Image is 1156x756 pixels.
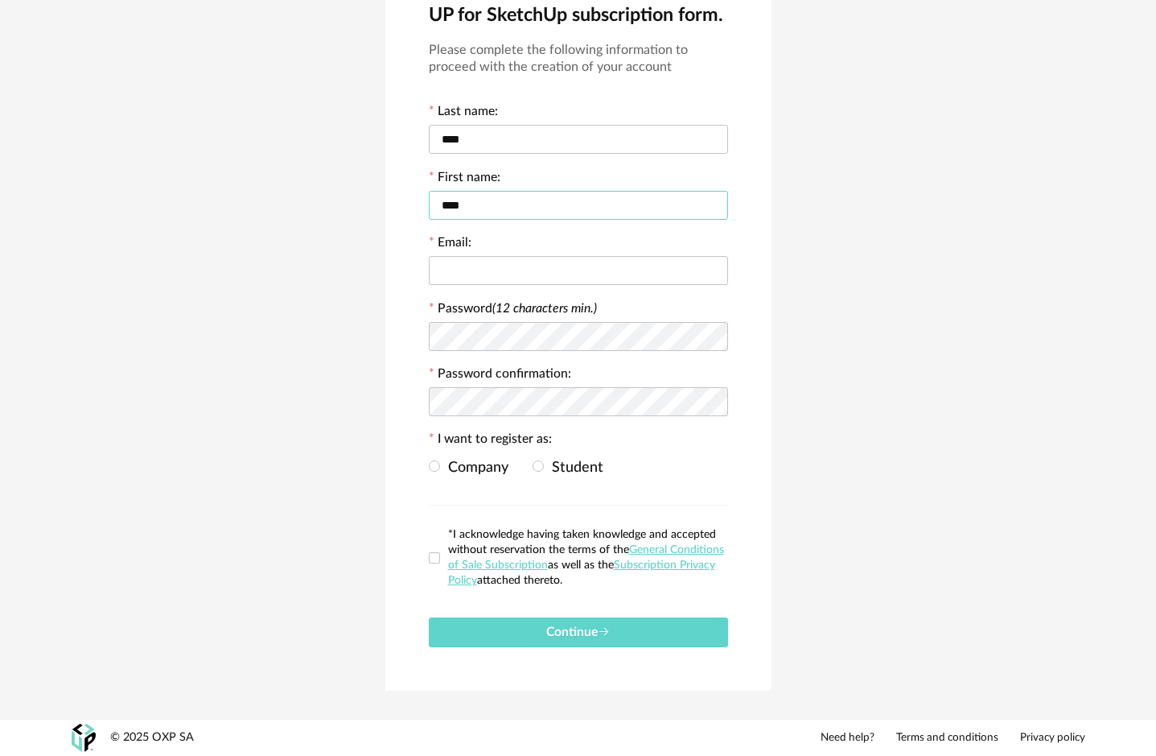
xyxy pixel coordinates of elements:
[429,171,500,188] label: First name:
[492,302,597,315] i: (12 characters min.)
[438,302,597,315] label: Password
[429,368,571,384] label: Password confirmation:
[72,724,96,752] img: OXP
[429,105,498,122] label: Last name:
[544,461,603,475] span: Student
[429,237,471,253] label: Email:
[448,560,715,586] a: Subscription Privacy Policy
[440,461,508,475] span: Company
[429,3,728,27] h2: UP for SketchUp subscription form.
[896,731,998,746] a: Terms and conditions
[821,731,874,746] a: Need help?
[448,529,724,586] span: *I acknowledge having taken knowledge and accepted without reservation the terms of the as well a...
[110,730,194,746] div: © 2025 OXP SA
[429,618,728,647] button: Continue
[429,433,552,449] label: I want to register as:
[1020,731,1085,746] a: Privacy policy
[429,42,728,76] h3: Please complete the following information to proceed with the creation of your account
[546,626,611,638] span: Continue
